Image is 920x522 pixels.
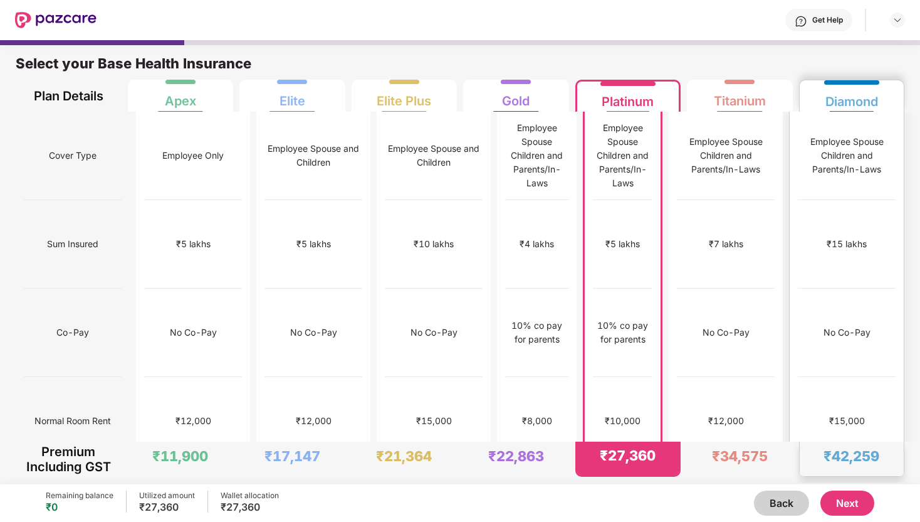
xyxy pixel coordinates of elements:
div: Utilized amount [139,491,195,501]
div: ₹17,147 [264,447,320,465]
div: ₹12,000 [296,414,332,428]
div: ₹10 lakhs [414,237,454,251]
div: Employee Spouse and Children [385,142,483,169]
div: Plan Details [24,80,113,112]
div: Employee Spouse Children and Parents/In-Laws [677,135,775,176]
div: Diamond [825,84,878,109]
div: Wallet allocation [221,491,279,501]
div: ₹15,000 [416,414,452,428]
span: Sum Insured [47,232,98,256]
div: ₹11,900 [152,447,208,465]
div: ₹27,360 [139,501,195,513]
div: ₹5 lakhs [296,237,331,251]
div: Employee Only [162,149,224,162]
span: Cover Type [49,144,97,168]
div: ₹12,000 [708,414,744,428]
div: ₹10,000 [605,414,640,428]
div: ₹0 [46,501,113,513]
div: Elite Plus [377,83,431,109]
div: ₹4 lakhs [520,237,554,251]
div: Employee Spouse Children and Parents/In-Laws [505,121,568,190]
img: New Pazcare Logo [15,12,97,28]
div: Employee Spouse and Children [264,142,362,169]
div: 10% co pay for parents [593,319,652,346]
div: No Co-Pay [290,326,337,339]
div: ₹8,000 [522,414,552,428]
div: No Co-Pay [823,326,870,339]
div: Select your Base Health Insurance [16,55,904,80]
div: No Co-Pay [703,326,750,339]
img: svg+xml;base64,PHN2ZyBpZD0iSGVscC0zMngzMiIgeG1sbnM9Imh0dHA6Ly93d3cudzMub3JnLzIwMDAvc3ZnIiB3aWR0aD... [795,15,807,28]
div: ₹15 lakhs [827,237,867,251]
div: Platinum [602,84,654,109]
div: ₹42,259 [823,447,879,465]
div: ₹34,575 [712,447,768,465]
div: Employee Spouse Children and Parents/In-Laws [798,135,896,176]
div: Apex [165,83,196,109]
button: Next [820,491,874,516]
span: Co-Pay [56,321,89,344]
div: ₹15,000 [829,414,865,428]
div: ₹7 lakhs [709,237,743,251]
div: ₹27,360 [600,447,656,464]
div: ₹5 lakhs [605,237,640,251]
div: ₹27,360 [221,501,279,513]
div: ₹22,863 [488,447,544,465]
div: Remaining balance [46,491,113,501]
div: ₹21,364 [376,447,432,465]
div: ₹12,000 [175,414,211,428]
img: svg+xml;base64,PHN2ZyBpZD0iRHJvcGRvd24tMzJ4MzIiIHhtbG5zPSJodHRwOi8vd3d3LnczLm9yZy8yMDAwL3N2ZyIgd2... [892,15,902,25]
div: ₹5 lakhs [176,237,211,251]
div: Employee Spouse Children and Parents/In-Laws [593,121,652,190]
div: Titanium [714,83,766,109]
div: No Co-Pay [170,326,217,339]
div: Elite [280,83,305,109]
div: Get Help [812,15,843,25]
button: Back [754,491,809,516]
div: No Co-Pay [410,326,457,339]
div: Premium Including GST [24,442,113,477]
div: Gold [502,83,530,109]
div: 10% co pay for parents [505,319,568,346]
span: Normal Room Rent [34,409,111,433]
